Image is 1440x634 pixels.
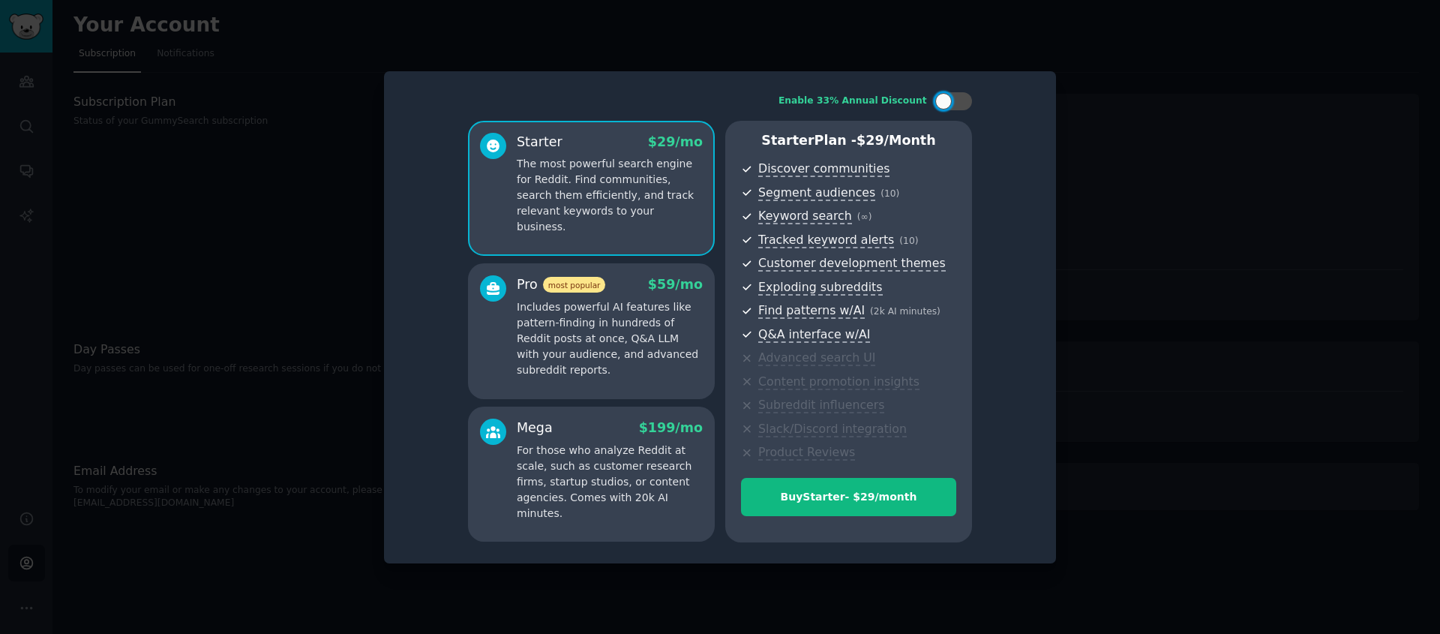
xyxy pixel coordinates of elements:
[758,374,919,390] span: Content promotion insights
[517,156,703,235] p: The most powerful search engine for Reddit. Find communities, search them efficiently, and track ...
[758,422,907,437] span: Slack/Discord integration
[543,277,606,293] span: most popular
[648,277,703,292] span: $ 59 /mo
[856,133,936,148] span: $ 29 /month
[517,133,562,152] div: Starter
[517,443,703,521] p: For those who analyze Reddit at scale, such as customer research firms, startup studios, or conte...
[741,131,956,150] p: Starter Plan -
[857,212,872,222] span: ( ∞ )
[758,280,882,296] span: Exploding subreddits
[758,161,889,177] span: Discover communities
[899,236,918,246] span: ( 10 )
[758,209,852,224] span: Keyword search
[639,420,703,435] span: $ 199 /mo
[758,185,875,201] span: Segment audiences
[870,306,940,317] span: ( 2k AI minutes )
[758,233,894,248] span: Tracked keyword alerts
[758,327,870,343] span: Q&A interface w/AI
[778,95,927,108] div: Enable 33% Annual Discount
[880,188,899,199] span: ( 10 )
[517,275,605,294] div: Pro
[758,350,875,366] span: Advanced search UI
[648,134,703,149] span: $ 29 /mo
[758,303,865,319] span: Find patterns w/AI
[758,398,884,413] span: Subreddit influencers
[742,489,955,505] div: Buy Starter - $ 29 /month
[517,419,553,437] div: Mega
[758,256,946,272] span: Customer development themes
[758,445,855,461] span: Product Reviews
[741,478,956,516] button: BuyStarter- $29/month
[517,299,703,378] p: Includes powerful AI features like pattern-finding in hundreds of Reddit posts at once, Q&A LLM w...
